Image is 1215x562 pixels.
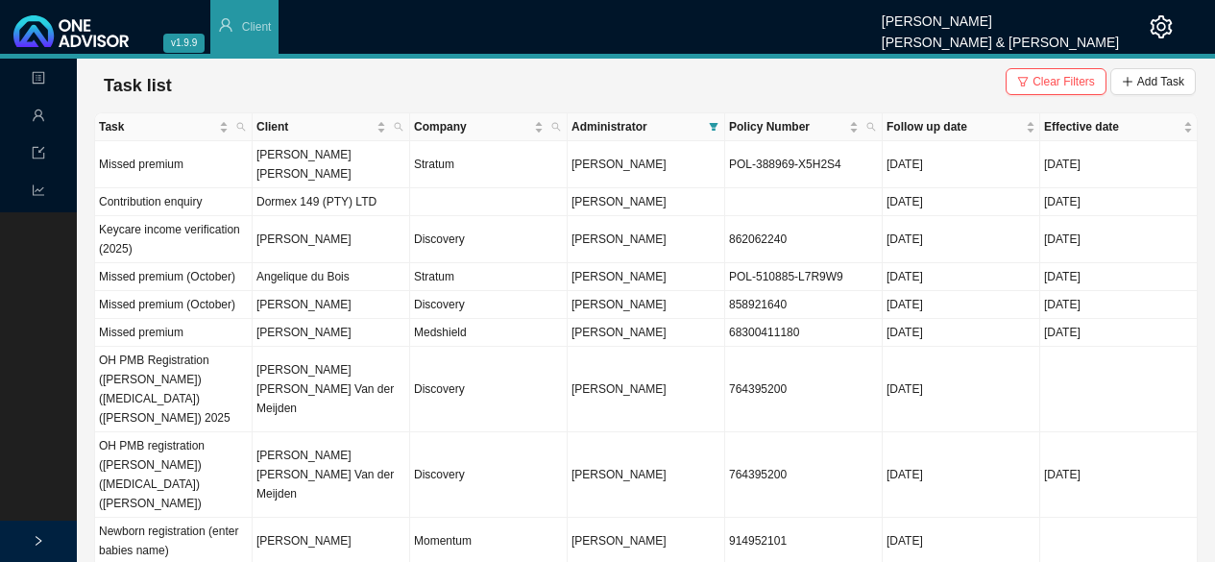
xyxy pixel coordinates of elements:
span: filter [709,122,718,132]
img: 2df55531c6924b55f21c4cf5d4484680-logo-light.svg [13,15,129,47]
td: 862062240 [725,216,883,263]
span: user [32,101,45,134]
span: Add Task [1137,72,1184,91]
td: [PERSON_NAME] [253,291,410,319]
td: POL-388969-X5H2S4 [725,141,883,188]
span: Task [99,117,215,136]
td: Stratum [410,263,568,291]
span: Client [256,117,373,136]
div: [PERSON_NAME] & [PERSON_NAME] [882,26,1119,47]
span: Policy Number [729,117,845,136]
td: [DATE] [883,319,1040,347]
td: Discovery [410,291,568,319]
span: search [390,113,407,140]
span: search [863,113,880,140]
span: [PERSON_NAME] [571,382,667,396]
span: filter [705,113,722,140]
span: [PERSON_NAME] [571,195,667,208]
td: 858921640 [725,291,883,319]
span: Task list [104,76,172,95]
td: [DATE] [883,432,1040,518]
td: 68300411180 [725,319,883,347]
td: Missed premium [95,141,253,188]
span: search [232,113,250,140]
span: search [866,122,876,132]
button: Clear Filters [1006,68,1106,95]
span: line-chart [32,176,45,209]
td: [DATE] [1040,263,1198,291]
span: Effective date [1044,117,1179,136]
td: Missed premium [95,319,253,347]
td: [PERSON_NAME] [PERSON_NAME] [253,141,410,188]
td: [PERSON_NAME] [PERSON_NAME] Van der Meijden [253,347,410,432]
td: Discovery [410,216,568,263]
span: user [218,17,233,33]
th: Task [95,113,253,141]
td: Medshield [410,319,568,347]
td: [DATE] [1040,216,1198,263]
td: [DATE] [883,347,1040,432]
span: [PERSON_NAME] [571,232,667,246]
td: Dormex 149 (PTY) LTD [253,188,410,216]
span: Clear Filters [1033,72,1095,91]
th: Follow up date [883,113,1040,141]
td: [DATE] [883,291,1040,319]
span: search [547,113,565,140]
span: filter [1017,76,1029,87]
td: Keycare income verification (2025) [95,216,253,263]
th: Client [253,113,410,141]
span: search [236,122,246,132]
td: [DATE] [883,188,1040,216]
td: [DATE] [883,216,1040,263]
td: Angelique du Bois [253,263,410,291]
span: [PERSON_NAME] [571,534,667,548]
td: [PERSON_NAME] [PERSON_NAME] Van der Meijden [253,432,410,518]
th: Policy Number [725,113,883,141]
span: Client [242,20,272,34]
td: [DATE] [1040,141,1198,188]
span: [PERSON_NAME] [571,270,667,283]
span: Follow up date [887,117,1022,136]
td: Discovery [410,432,568,518]
td: Stratum [410,141,568,188]
td: [DATE] [1040,291,1198,319]
td: [DATE] [1040,188,1198,216]
td: [DATE] [883,141,1040,188]
td: OH PMB registration ([PERSON_NAME]) ([MEDICAL_DATA]) ([PERSON_NAME]) [95,432,253,518]
td: Discovery [410,347,568,432]
span: setting [1150,15,1173,38]
span: Company [414,117,530,136]
td: [PERSON_NAME] [253,319,410,347]
span: import [32,138,45,172]
span: plus [1122,76,1133,87]
span: right [33,535,44,547]
span: v1.9.9 [163,34,205,53]
td: Missed premium (October) [95,291,253,319]
td: [DATE] [1040,319,1198,347]
span: profile [32,63,45,97]
td: POL-510885-L7R9W9 [725,263,883,291]
button: Add Task [1110,68,1196,95]
td: OH PMB Registration ([PERSON_NAME]) ([MEDICAL_DATA]) ([PERSON_NAME]) 2025 [95,347,253,432]
td: [DATE] [1040,432,1198,518]
th: Company [410,113,568,141]
td: 764395200 [725,432,883,518]
span: search [551,122,561,132]
td: [PERSON_NAME] [253,216,410,263]
span: [PERSON_NAME] [571,158,667,171]
td: Contribution enquiry [95,188,253,216]
div: [PERSON_NAME] [882,5,1119,26]
span: [PERSON_NAME] [571,326,667,339]
span: [PERSON_NAME] [571,468,667,481]
span: search [394,122,403,132]
td: Missed premium (October) [95,263,253,291]
td: [DATE] [883,263,1040,291]
span: [PERSON_NAME] [571,298,667,311]
td: 764395200 [725,347,883,432]
span: Administrator [571,117,701,136]
th: Effective date [1040,113,1198,141]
